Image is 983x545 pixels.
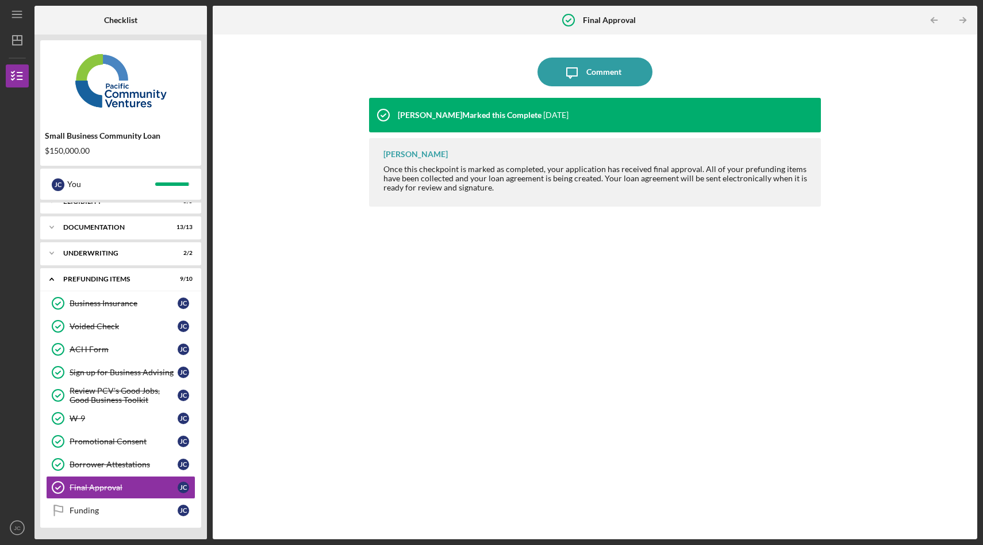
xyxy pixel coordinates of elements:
[46,384,195,407] a: Review PCV's Good Jobs, Good Business ToolkitJC
[537,58,652,86] button: Comment
[543,110,569,120] time: 2025-09-26 22:21
[46,407,195,430] a: W-9JC
[398,110,542,120] div: [PERSON_NAME] Marked this Complete
[172,276,193,283] div: 9 / 10
[46,499,195,522] a: FundingJC
[178,321,189,332] div: J C
[63,276,164,283] div: Prefunding Items
[178,505,189,516] div: J C
[46,338,195,361] a: ACH FormJC
[172,224,193,231] div: 13 / 13
[63,250,164,257] div: Underwriting
[70,299,178,308] div: Business Insurance
[63,224,164,231] div: Documentation
[6,516,29,539] button: JC
[178,436,189,447] div: J C
[178,482,189,493] div: J C
[70,386,178,405] div: Review PCV's Good Jobs, Good Business Toolkit
[14,525,21,531] text: JC
[178,390,189,401] div: J C
[45,131,197,140] div: Small Business Community Loan
[70,506,178,515] div: Funding
[45,146,197,155] div: $150,000.00
[178,413,189,424] div: J C
[383,150,448,159] div: [PERSON_NAME]
[40,46,201,115] img: Product logo
[178,298,189,309] div: J C
[70,483,178,492] div: Final Approval
[70,368,178,377] div: Sign up for Business Advising
[46,292,195,315] a: Business InsuranceJC
[178,344,189,355] div: J C
[46,476,195,499] a: Final ApprovalJC
[46,430,195,453] a: Promotional ConsentJC
[586,58,621,86] div: Comment
[52,178,64,191] div: J C
[178,367,189,378] div: J C
[46,453,195,476] a: Borrower AttestationsJC
[70,414,178,423] div: W-9
[46,361,195,384] a: Sign up for Business AdvisingJC
[67,174,155,194] div: You
[70,322,178,331] div: Voided Check
[178,459,189,470] div: J C
[70,460,178,469] div: Borrower Attestations
[46,315,195,338] a: Voided CheckJC
[70,437,178,446] div: Promotional Consent
[104,16,137,25] b: Checklist
[172,250,193,257] div: 2 / 2
[383,165,809,192] div: Once this checkpoint is marked as completed, your application has received final approval. All of...
[583,16,636,25] b: Final Approval
[70,345,178,354] div: ACH Form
